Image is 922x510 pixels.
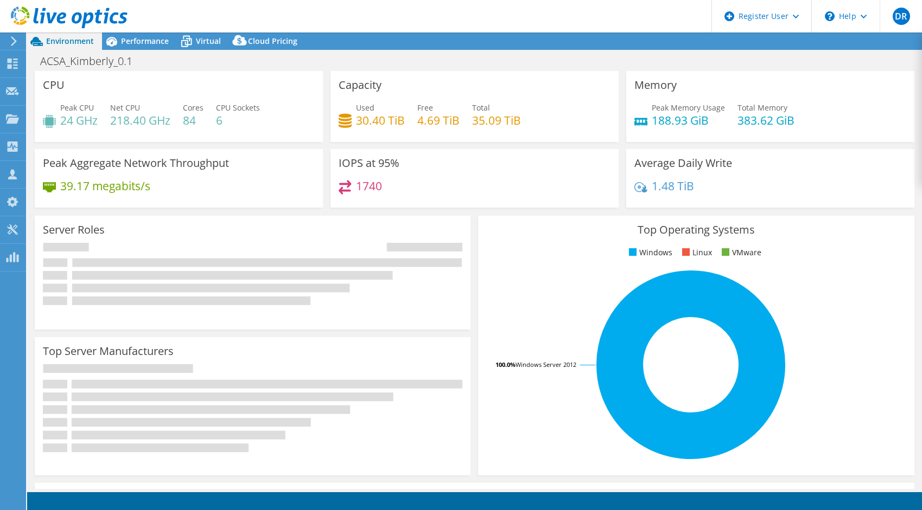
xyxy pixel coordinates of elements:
span: Peak CPU [60,102,94,113]
li: Windows [626,247,672,259]
h3: IOPS at 95% [339,157,399,169]
h4: 4.69 TiB [417,114,460,126]
span: CPU Sockets [216,102,260,113]
span: DR [893,8,910,25]
h4: 84 [183,114,204,126]
h4: 30.40 TiB [356,114,405,126]
h3: Top Operating Systems [486,224,906,236]
h4: 383.62 GiB [737,114,794,126]
h3: CPU [43,79,65,91]
h3: Average Daily Write [634,157,732,169]
span: Cores [183,102,204,113]
svg: \n [825,11,835,21]
tspan: 100.0% [495,360,516,369]
h4: 35.09 TiB [472,114,521,126]
span: Total Memory [737,102,787,113]
h4: 218.40 GHz [110,114,170,126]
span: Peak Memory Usage [652,102,725,113]
h1: ACSA_Kimberly_0.1 [35,55,149,67]
h4: 39.17 megabits/s [60,180,150,192]
h4: 1.48 TiB [652,180,694,192]
span: Environment [46,36,94,46]
span: Cloud Pricing [248,36,297,46]
span: Used [356,102,374,113]
h4: 1740 [356,180,382,192]
h3: Capacity [339,79,381,91]
h4: 6 [216,114,260,126]
span: Performance [121,36,169,46]
li: Linux [679,247,712,259]
h3: Peak Aggregate Network Throughput [43,157,229,169]
span: Virtual [196,36,221,46]
tspan: Windows Server 2012 [516,360,576,369]
h4: 24 GHz [60,114,98,126]
h4: 188.93 GiB [652,114,725,126]
h3: Memory [634,79,677,91]
h3: Server Roles [43,224,105,236]
li: VMware [719,247,761,259]
span: Free [417,102,433,113]
span: Total [472,102,490,113]
span: Net CPU [110,102,140,113]
h3: Top Server Manufacturers [43,345,174,357]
